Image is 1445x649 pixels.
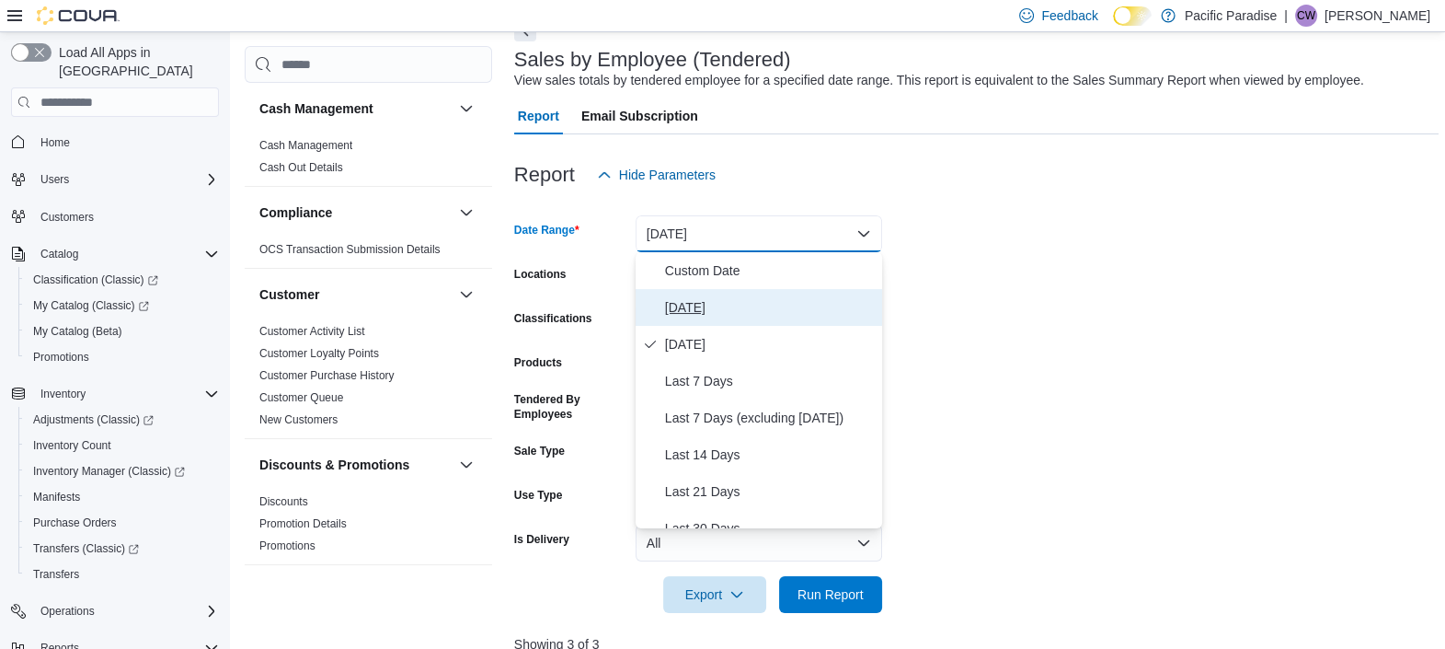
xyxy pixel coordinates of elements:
h3: Sales by Employee (Tendered) [514,49,791,71]
a: Promotions [26,346,97,368]
button: Customers [4,203,226,230]
button: Operations [4,598,226,624]
label: Tendered By Employees [514,392,628,422]
span: Transfers [26,563,219,585]
span: Inventory Manager (Classic) [33,464,185,479]
button: Operations [33,600,102,622]
span: My Catalog (Beta) [33,324,122,339]
span: [DATE] [665,296,875,319]
button: All [636,525,882,562]
span: My Catalog (Beta) [26,320,219,342]
span: Customer Activity List [259,324,365,339]
label: Sale Type [514,444,565,458]
a: Adjustments (Classic) [26,409,161,431]
a: Inventory Manager (Classic) [18,458,226,484]
span: My Catalog (Classic) [33,298,149,313]
button: Purchase Orders [18,510,226,536]
span: Manifests [33,490,80,504]
span: Transfers (Classic) [33,541,139,556]
span: Last 14 Days [665,444,875,466]
button: Home [4,128,226,155]
span: Email Subscription [581,98,698,134]
a: My Catalog (Beta) [26,320,130,342]
button: Compliance [259,203,452,222]
span: Last 7 Days [665,370,875,392]
span: Users [40,172,69,187]
img: Cova [37,6,120,25]
a: OCS Transaction Submission Details [259,243,441,256]
button: Catalog [33,243,86,265]
a: My Catalog (Classic) [26,295,156,317]
span: Operations [33,600,219,622]
button: Manifests [18,484,226,510]
span: Inventory [40,387,86,401]
div: Select listbox [636,252,882,528]
a: Home [33,132,77,154]
span: Transfers [33,567,79,582]
label: Classifications [514,311,592,326]
span: Last 30 Days [665,517,875,539]
span: Last 21 Days [665,481,875,503]
button: Users [4,167,226,192]
span: Transfers (Classic) [26,538,219,560]
a: Customer Queue [259,391,343,404]
span: Manifests [26,486,219,508]
span: Discounts [259,494,308,509]
p: | [1284,5,1288,27]
span: Cash Management [259,138,352,153]
span: Customer Queue [259,390,343,405]
span: Load All Apps in [GEOGRAPHIC_DATA] [52,43,219,80]
label: Is Delivery [514,532,569,547]
button: Discounts & Promotions [259,456,452,474]
span: Adjustments (Classic) [26,409,219,431]
span: Customer Loyalty Points [259,346,379,361]
span: Operations [40,604,95,619]
span: Last 7 Days (excluding [DATE]) [665,407,875,429]
span: Hide Parameters [619,166,716,184]
a: Classification (Classic) [18,267,226,293]
button: [DATE] [636,215,882,252]
a: Promotions [259,539,315,552]
button: Customer [259,285,452,304]
span: Purchase Orders [33,516,117,530]
a: Adjustments (Classic) [18,407,226,433]
span: Promotion Details [259,516,347,531]
a: Customer Loyalty Points [259,347,379,360]
span: My Catalog (Classic) [26,295,219,317]
h3: Compliance [259,203,332,222]
label: Products [514,355,562,370]
a: New Customers [259,413,338,426]
h3: Discounts & Promotions [259,456,409,474]
label: Use Type [514,488,562,503]
span: Custom Date [665,260,875,282]
button: Transfers [18,562,226,587]
span: [DATE] [665,333,875,355]
a: Manifests [26,486,87,508]
h3: Customer [259,285,319,304]
a: Transfers (Classic) [26,538,146,560]
span: Report [518,98,559,134]
a: Classification (Classic) [26,269,166,291]
button: Export [663,576,766,613]
button: Inventory Count [18,433,226,458]
span: Inventory Count [33,438,111,453]
span: Classification (Classic) [33,272,158,287]
button: Users [33,168,76,191]
a: Inventory Manager (Classic) [26,460,192,482]
div: Cash Management [245,134,492,186]
p: [PERSON_NAME] [1325,5,1430,27]
button: Run Report [779,576,882,613]
span: Catalog [40,247,78,261]
button: Hide Parameters [590,156,723,193]
button: Cash Management [259,99,452,118]
span: Export [674,576,755,613]
label: Date Range [514,223,579,238]
a: Transfers [26,563,86,585]
div: View sales totals by tendered employee for a specified date range. This report is equivalent to t... [514,71,1364,90]
span: Customer Purchase History [259,368,395,383]
span: New Customers [259,412,338,427]
a: My Catalog (Classic) [18,293,226,319]
input: Dark Mode [1113,6,1152,26]
h3: Report [514,164,575,186]
span: Home [33,130,219,153]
